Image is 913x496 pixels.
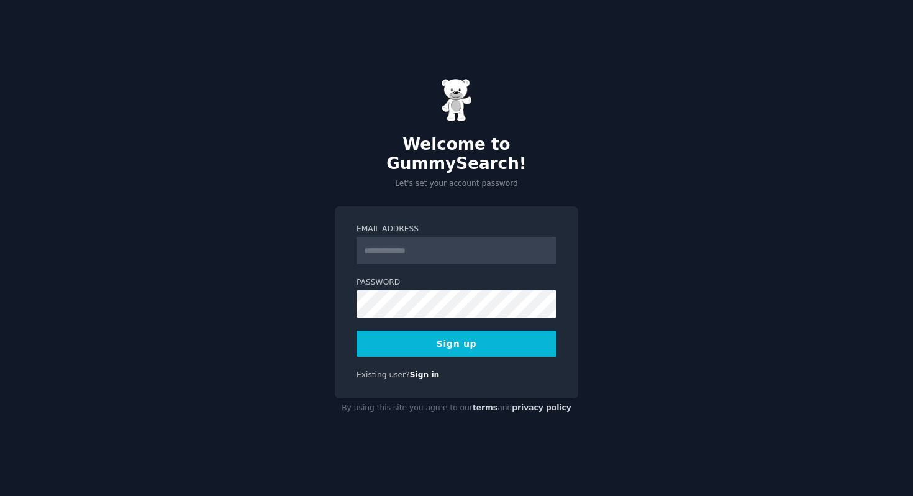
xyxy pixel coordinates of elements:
a: Sign in [410,370,440,379]
button: Sign up [357,331,556,357]
img: Gummy Bear [441,78,472,122]
label: Email Address [357,224,556,235]
p: Let's set your account password [335,178,578,190]
div: By using this site you agree to our and [335,398,578,418]
label: Password [357,277,556,288]
a: terms [473,403,497,412]
span: Existing user? [357,370,410,379]
a: privacy policy [512,403,571,412]
h2: Welcome to GummySearch! [335,135,578,174]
